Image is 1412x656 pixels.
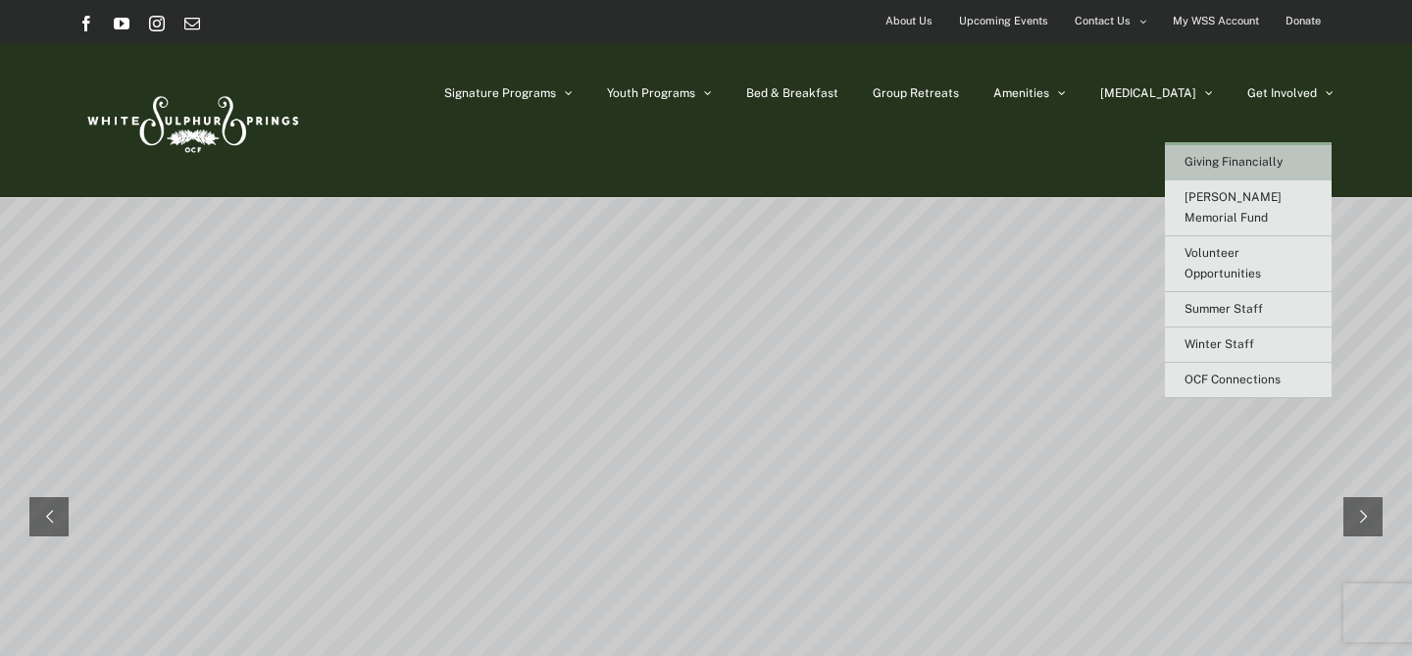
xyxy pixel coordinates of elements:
[1173,7,1259,35] span: My WSS Account
[607,44,712,142] a: Youth Programs
[1165,145,1332,180] a: Giving Financially
[873,87,959,99] span: Group Retreats
[444,87,556,99] span: Signature Programs
[607,87,695,99] span: Youth Programs
[1100,44,1213,142] a: [MEDICAL_DATA]
[746,44,838,142] a: Bed & Breakfast
[1165,328,1332,363] a: Winter Staff
[1286,7,1321,35] span: Donate
[1165,180,1332,236] a: [PERSON_NAME] Memorial Fund
[1185,302,1263,316] span: Summer Staff
[1185,337,1254,351] span: Winter Staff
[746,87,838,99] span: Bed & Breakfast
[1075,7,1131,35] span: Contact Us
[444,44,573,142] a: Signature Programs
[1247,44,1334,142] a: Get Involved
[959,7,1048,35] span: Upcoming Events
[885,7,933,35] span: About Us
[1185,155,1283,169] span: Giving Financially
[993,87,1049,99] span: Amenities
[78,75,304,167] img: White Sulphur Springs Logo
[1100,87,1196,99] span: [MEDICAL_DATA]
[873,44,959,142] a: Group Retreats
[1185,246,1261,280] span: Volunteer Opportunities
[1185,190,1282,225] span: [PERSON_NAME] Memorial Fund
[1165,236,1332,292] a: Volunteer Opportunities
[444,44,1334,142] nav: Main Menu
[1165,292,1332,328] a: Summer Staff
[1165,363,1332,398] a: OCF Connections
[1185,373,1281,386] span: OCF Connections
[1247,87,1317,99] span: Get Involved
[993,44,1066,142] a: Amenities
